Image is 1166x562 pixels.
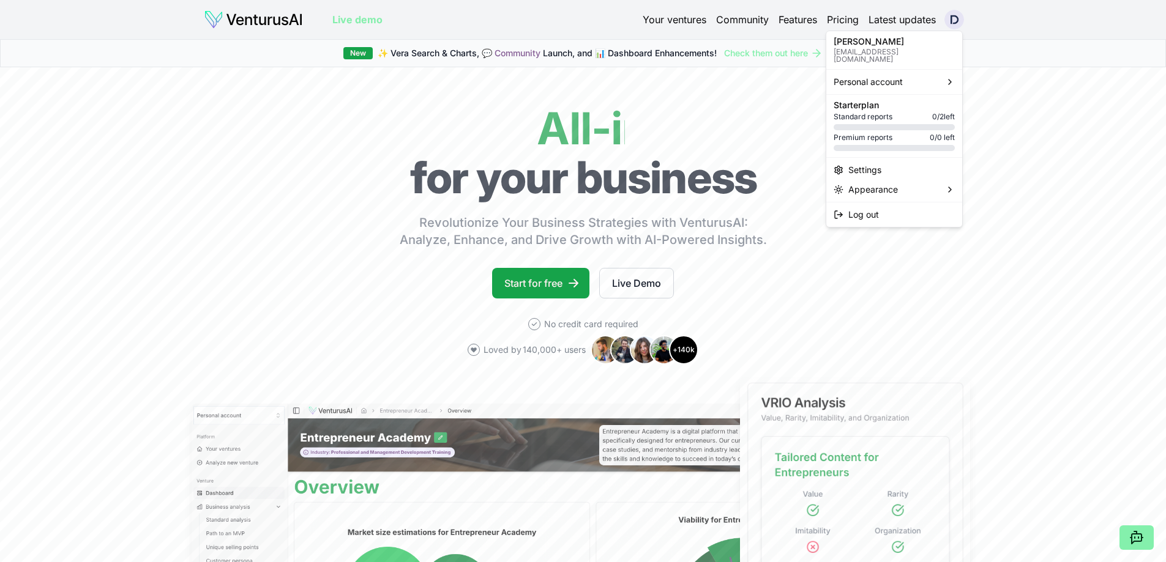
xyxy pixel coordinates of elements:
span: Standard reports [834,112,892,122]
span: 0 / 2 left [932,112,955,122]
a: Settings [829,160,960,180]
p: Starter plan [834,101,955,109]
span: 0 / 0 left [930,133,955,142]
span: Personal account [834,76,903,88]
span: Appearance [848,183,898,196]
p: [PERSON_NAME] [834,37,955,46]
span: Log out [848,209,879,221]
span: Premium reports [834,133,892,142]
p: [EMAIL_ADDRESS][DOMAIN_NAME] [834,48,955,63]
